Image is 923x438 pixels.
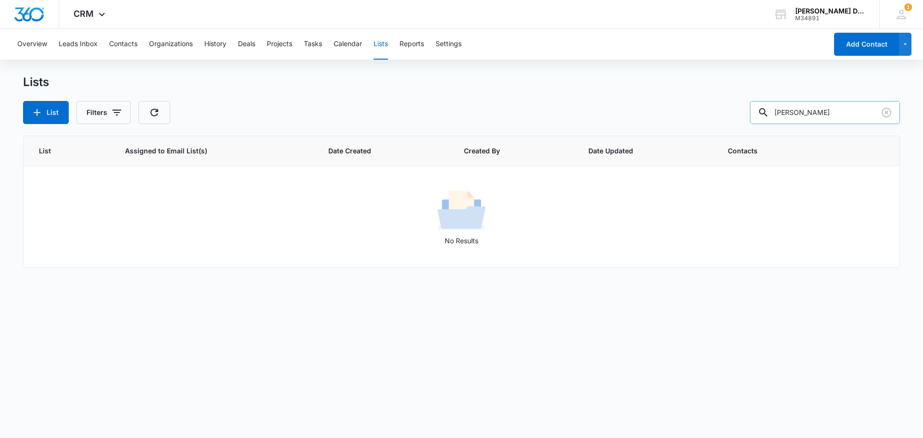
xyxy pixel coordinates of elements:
button: Organizations [149,29,193,60]
span: List [39,146,88,156]
div: account name [795,7,865,15]
button: Lists [374,29,388,60]
button: Clear [879,105,894,120]
p: No Results [24,236,899,246]
button: Settings [436,29,461,60]
button: Overview [17,29,47,60]
button: List [23,101,69,124]
span: Date Updated [588,146,690,156]
button: Tasks [304,29,322,60]
input: Search Lists [750,101,900,124]
span: Contacts [728,146,805,156]
span: CRM [74,9,94,19]
button: Add Contact [834,33,899,56]
h1: Lists [23,75,49,89]
button: Leads Inbox [59,29,98,60]
span: 1 [904,3,912,11]
button: Filters [76,101,131,124]
img: No Results [437,188,486,236]
span: Created By [464,146,551,156]
button: History [204,29,226,60]
button: Reports [399,29,424,60]
span: Date Created [328,146,427,156]
button: Projects [267,29,292,60]
span: Assigned to Email List(s) [125,146,291,156]
button: Calendar [334,29,362,60]
button: Deals [238,29,255,60]
button: Contacts [109,29,137,60]
div: account id [795,15,865,22]
div: notifications count [904,3,912,11]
